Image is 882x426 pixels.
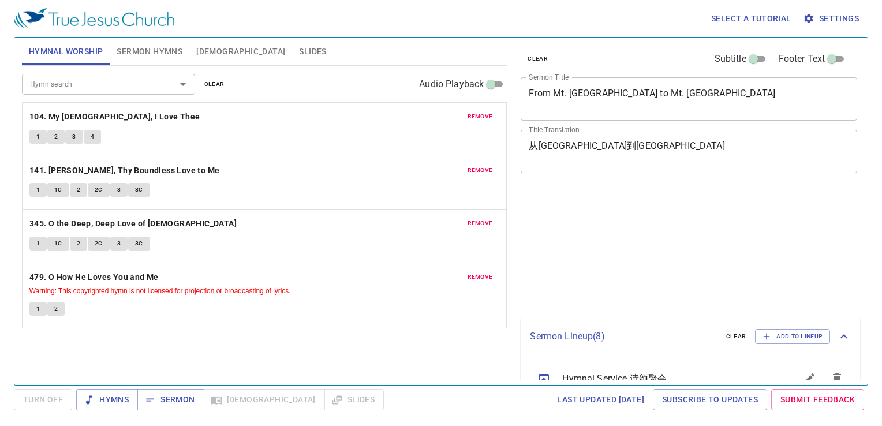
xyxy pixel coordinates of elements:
button: remove [461,270,500,284]
span: Select a tutorial [711,12,791,26]
button: 2 [47,130,65,144]
b: 345. O the Deep, Deep Love of [DEMOGRAPHIC_DATA] [29,216,237,231]
span: 2 [77,185,80,195]
span: 1 [36,304,40,314]
span: 2 [77,238,80,249]
span: 3 [72,132,76,142]
span: remove [468,165,493,175]
button: 2 [70,237,87,251]
button: 479. O How He Loves You and Me [29,270,160,285]
button: 3 [110,237,128,251]
button: remove [461,163,500,177]
button: 1 [29,183,47,197]
button: remove [461,216,500,230]
button: 1 [29,237,47,251]
textarea: 从[GEOGRAPHIC_DATA]到[GEOGRAPHIC_DATA] [529,140,849,162]
button: 2C [88,237,110,251]
span: 1C [54,185,62,195]
button: Open [175,76,191,92]
p: Sermon Lineup ( 8 ) [530,330,716,343]
button: 1C [47,183,69,197]
span: remove [468,218,493,229]
button: 3 [65,130,83,144]
span: Audio Playback [419,77,484,91]
button: 2C [88,183,110,197]
button: remove [461,110,500,124]
span: 1 [36,132,40,142]
span: Sermon Hymns [117,44,182,59]
span: Hymnal Service 诗颂聚会 [562,372,768,386]
span: 2 [54,132,58,142]
button: 104. My [DEMOGRAPHIC_DATA], I Love Thee [29,110,202,124]
button: 2 [70,183,87,197]
span: 3C [135,238,143,249]
span: clear [726,331,746,342]
a: Last updated [DATE] [552,389,649,410]
button: clear [197,77,231,91]
span: Sermon [147,393,195,407]
button: clear [719,330,753,343]
span: Submit Feedback [780,393,855,407]
b: 479. O How He Loves You and Me [29,270,159,285]
span: clear [528,54,548,64]
button: 1 [29,130,47,144]
span: 2C [95,185,103,195]
button: 1C [47,237,69,251]
small: Warning: This copyrighted hymn is not licensed for projection or broadcasting of lyrics. [29,287,291,295]
button: 2 [47,302,65,316]
span: remove [468,111,493,122]
span: Last updated [DATE] [557,393,644,407]
span: Hymnal Worship [29,44,103,59]
textarea: From Mt. [GEOGRAPHIC_DATA] to Mt. [GEOGRAPHIC_DATA] [529,88,849,110]
span: 3 [117,238,121,249]
div: Sermon Lineup(8)clearAdd to Lineup [521,317,860,356]
button: 3C [128,183,150,197]
img: True Jesus Church [14,8,174,29]
span: Footer Text [779,52,825,66]
button: Sermon [137,389,204,410]
span: 2 [54,304,58,314]
span: 3C [135,185,143,195]
button: 4 [84,130,101,144]
button: clear [521,52,555,66]
iframe: from-child [516,185,791,313]
span: clear [204,79,225,89]
button: Settings [801,8,864,29]
button: 141. [PERSON_NAME], Thy Boundless Love to Me [29,163,222,178]
button: Hymns [76,389,138,410]
span: Add to Lineup [763,331,823,342]
button: 1 [29,302,47,316]
span: Slides [299,44,326,59]
span: [DEMOGRAPHIC_DATA] [196,44,285,59]
span: 1C [54,238,62,249]
a: Subscribe to Updates [653,389,767,410]
span: Hymns [85,393,129,407]
button: 3 [110,183,128,197]
span: Subscribe to Updates [662,393,758,407]
button: Select a tutorial [707,8,796,29]
span: Settings [805,12,859,26]
span: 4 [91,132,94,142]
b: 104. My [DEMOGRAPHIC_DATA], I Love Thee [29,110,200,124]
span: 1 [36,238,40,249]
button: 3C [128,237,150,251]
span: 2C [95,238,103,249]
button: 345. O the Deep, Deep Love of [DEMOGRAPHIC_DATA] [29,216,239,231]
button: Add to Lineup [755,329,830,344]
span: remove [468,272,493,282]
span: Subtitle [715,52,746,66]
b: 141. [PERSON_NAME], Thy Boundless Love to Me [29,163,220,178]
span: 1 [36,185,40,195]
a: Submit Feedback [771,389,864,410]
span: 3 [117,185,121,195]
